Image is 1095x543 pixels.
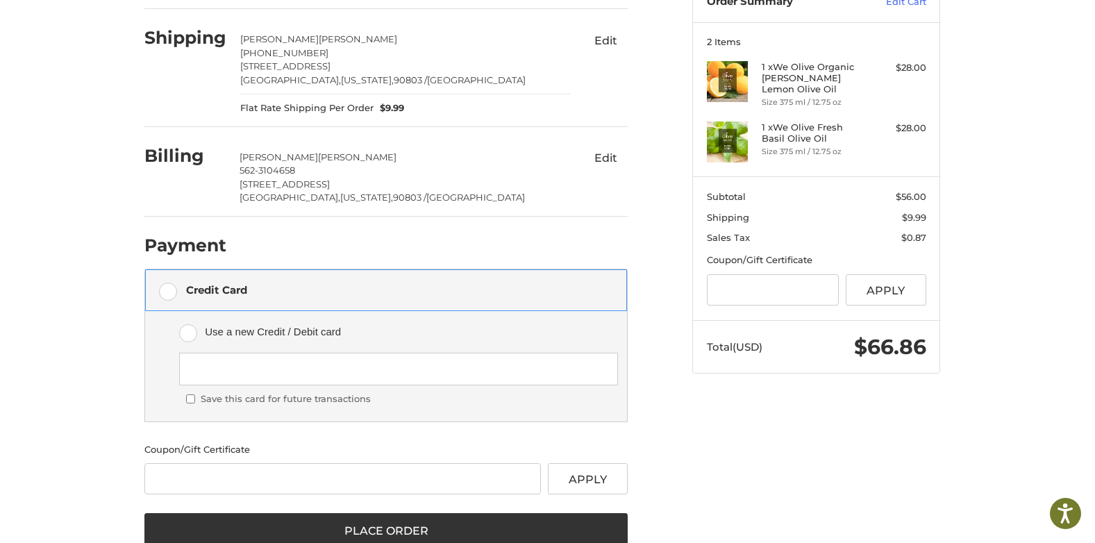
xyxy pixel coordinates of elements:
[341,74,394,85] span: [US_STATE],
[707,232,750,243] span: Sales Tax
[19,21,157,32] p: We're away right now. Please check back later!
[548,463,628,494] button: Apply
[902,212,926,223] span: $9.99
[583,29,628,51] button: Edit
[144,443,628,457] div: Coupon/Gift Certificate
[144,27,226,49] h2: Shipping
[707,340,762,353] span: Total (USD)
[426,192,525,203] span: [GEOGRAPHIC_DATA]
[846,274,926,306] button: Apply
[240,192,340,203] span: [GEOGRAPHIC_DATA],
[394,74,427,85] span: 90803 /
[427,74,526,85] span: [GEOGRAPHIC_DATA]
[205,320,598,343] span: Use a new Credit / Debit card
[240,165,295,176] span: 562-3104658
[160,18,176,35] button: Open LiveChat chat widget
[707,253,926,267] div: Coupon/Gift Certificate
[762,122,868,144] h4: 1 x We Olive Fresh Basil Olive Oil
[240,178,330,190] span: [STREET_ADDRESS]
[240,151,318,162] span: [PERSON_NAME]
[319,33,397,44] span: [PERSON_NAME]
[189,362,608,376] iframe: Secure card payment input frame
[707,191,746,202] span: Subtotal
[318,151,396,162] span: [PERSON_NAME]
[707,36,926,47] h3: 2 Items
[871,61,926,75] div: $28.00
[583,147,628,169] button: Edit
[240,33,319,44] span: [PERSON_NAME]
[340,192,393,203] span: [US_STATE],
[144,145,226,167] h2: Billing
[871,122,926,135] div: $28.00
[896,191,926,202] span: $56.00
[854,334,926,360] span: $66.86
[144,235,226,256] h2: Payment
[762,146,868,158] li: Size 375 ml / 12.75 oz
[707,274,839,306] input: Gift Certificate or Coupon Code
[144,463,541,494] input: Gift Certificate or Coupon Code
[762,61,868,95] h4: 1 x We Olive Organic [PERSON_NAME] Lemon Olive Oil
[393,192,426,203] span: 90803 /
[201,392,371,406] label: Save this card for future transactions
[240,47,328,58] span: [PHONE_NUMBER]
[762,97,868,108] li: Size 375 ml / 12.75 oz
[240,74,341,85] span: [GEOGRAPHIC_DATA],
[186,278,247,301] div: Credit Card
[707,212,749,223] span: Shipping
[901,232,926,243] span: $0.87
[374,101,405,115] span: $9.99
[980,506,1095,543] iframe: Google Customer Reviews
[240,101,374,115] span: Flat Rate Shipping Per Order
[240,60,331,72] span: [STREET_ADDRESS]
